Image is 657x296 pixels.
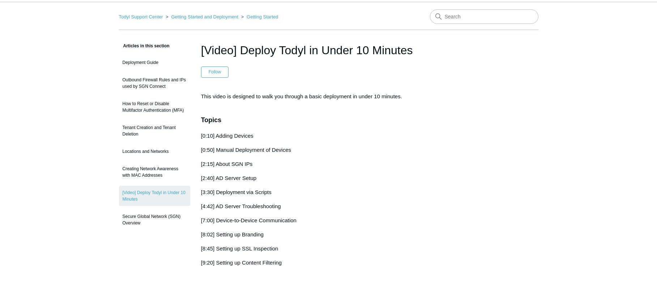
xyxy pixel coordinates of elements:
[201,188,456,197] p: [3:30] Deployment via Scripts
[201,42,456,59] h1: [Video] Deploy Todyl in Under 10 Minutes
[201,174,456,183] p: [2:40] AD Server Setup
[201,202,456,211] p: [4:42] AD Server Troubleshooting
[119,121,190,141] a: Tenant Creation and Tenant Deletion
[201,115,456,125] h3: Topics
[164,14,240,20] li: Getting Started and Deployment
[201,244,456,253] p: [8:45] Setting up SSL Inspection
[119,186,190,206] a: [Video] Deploy Todyl in Under 10 Minutes
[201,67,229,77] button: Follow Article
[201,146,456,154] p: [0:50] Manual Deployment of Devices
[247,14,278,20] a: Getting Started
[119,145,190,158] a: Locations and Networks
[201,132,456,140] p: [0:10] Adding Devices
[201,216,456,225] p: [7:00] Device-to-Device Communication
[119,56,190,69] a: Deployment Guide
[201,160,456,168] p: [2:15] About SGN IPs
[119,14,165,20] li: Todyl Support Center
[201,92,456,110] p: This video is designed to walk you through a basic deployment in under 10 minutes.
[119,210,190,230] a: Secure Global Network (SGN) Overview
[119,43,170,48] span: Articles in this section
[171,14,238,20] a: Getting Started and Deployment
[119,73,190,93] a: Outbound Firewall Rules and IPs used by SGN Connect
[430,9,538,24] input: Search
[119,14,163,20] a: Todyl Support Center
[240,14,278,20] li: Getting Started
[201,258,456,267] p: [9:20] Setting up Content Filtering
[201,230,456,239] p: [8:02] Setting up Branding
[119,97,190,117] a: How to Reset or Disable Multifactor Authentication (MFA)
[119,162,190,182] a: Creating Network Awareness with MAC Addresses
